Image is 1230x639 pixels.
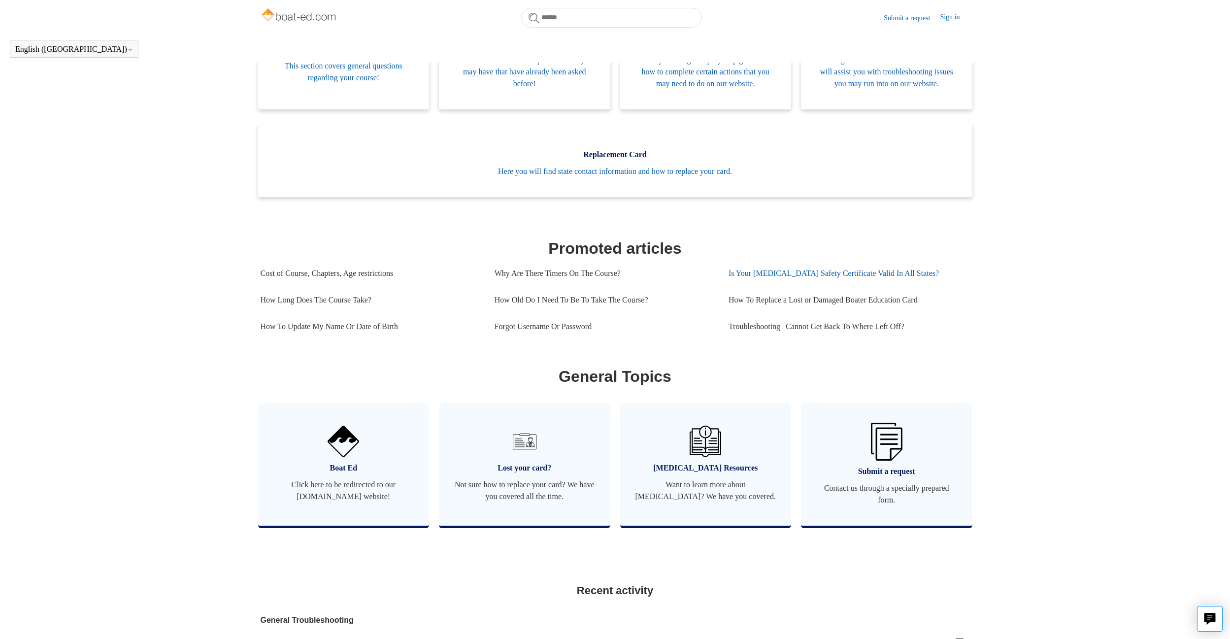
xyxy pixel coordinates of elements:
span: Here you will find state contact information and how to replace your card. [273,166,958,177]
a: Is Your [MEDICAL_DATA] Safety Certificate Valid In All States? [729,260,963,287]
span: Lost your card? [454,462,596,474]
img: 01HZPCYVZMCNPYXCC0DPA2R54M [690,426,721,457]
h1: General Topics [261,365,970,388]
img: 01HZPCYVNCVF44JPJQE4DN11EA [328,426,359,457]
a: Lost your card? Not sure how to replace your card? We have you covered all the time. [439,403,610,526]
a: Sign in [940,12,969,24]
a: General Troubleshooting [261,614,757,626]
span: Boat Ed [273,462,415,474]
a: Submit a request Contact us through a specially prepared form. [801,403,972,526]
span: Submit a request [816,466,958,477]
span: Running into Technical issues? This section will assist you with troubleshooting issues you may r... [816,54,958,90]
a: Boat Ed Click here to be redirected to our [DOMAIN_NAME] website! [258,403,430,526]
img: Boat-Ed Help Center home page [261,6,339,26]
button: Live chat [1197,606,1223,632]
a: How Old Do I Need To Be To Take The Course? [495,287,714,313]
span: Contact us through a specially prepared form. [816,482,958,506]
button: English ([GEOGRAPHIC_DATA]) [15,45,133,54]
span: Want to learn more about [MEDICAL_DATA]? We have you covered. [635,479,777,503]
input: Search [521,8,702,28]
span: [MEDICAL_DATA] Resources [635,462,777,474]
span: Replacement Card [273,149,958,161]
span: This section covers general questions regarding your course! [273,60,415,84]
h2: Recent activity [261,582,970,599]
a: Submit a request [884,13,940,23]
img: 01HZPCYVT14CG9T703FEE4SFXC [509,426,540,457]
a: [MEDICAL_DATA] Resources Want to learn more about [MEDICAL_DATA]? We have you covered. [620,403,792,526]
span: Click here to be redirected to our [DOMAIN_NAME] website! [273,479,415,503]
h1: Promoted articles [261,236,970,260]
a: Replacement Card Here you will find state contact information and how to replace your card. [258,124,972,197]
span: Not sure how to replace your card? We have you covered all the time. [454,479,596,503]
a: Forgot Username Or Password [495,313,714,340]
a: How Long Does The Course Take? [261,287,480,313]
a: How To Replace a Lost or Damaged Boater Education Card [729,287,963,313]
a: Why Are There Timers On The Course? [495,260,714,287]
a: Cost of Course, Chapters, Age restrictions [261,260,480,287]
a: Troubleshooting | Cannot Get Back To Where Left Off? [729,313,963,340]
span: This section will answer questions that you may have that have already been asked before! [454,54,596,90]
img: 01HZPCYW3NK71669VZTW7XY4G9 [871,423,902,461]
span: Here you will get step-by-step guides on how to complete certain actions that you may need to do ... [635,54,777,90]
a: How To Update My Name Or Date of Birth [261,313,480,340]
